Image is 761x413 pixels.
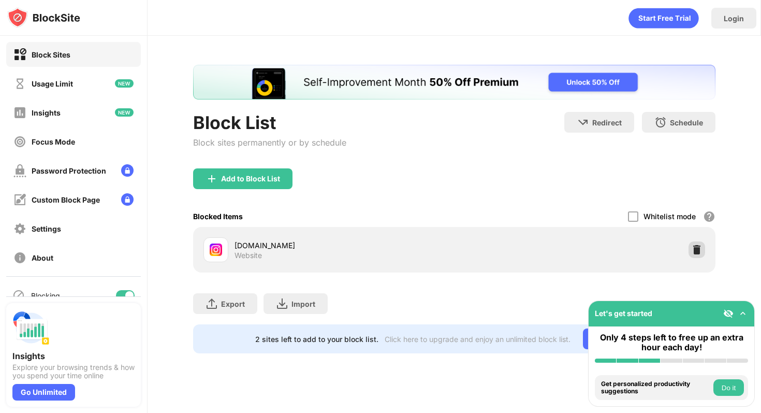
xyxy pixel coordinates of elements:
[738,308,748,319] img: omni-setup-toggle.svg
[235,251,262,260] div: Website
[12,289,25,302] img: blocking-icon.svg
[13,193,26,206] img: customize-block-page-off.svg
[32,253,53,262] div: About
[221,300,245,308] div: Export
[32,50,70,59] div: Block Sites
[210,244,222,256] img: favicons
[13,251,26,264] img: about-off.svg
[595,309,652,318] div: Let's get started
[32,166,106,175] div: Password Protection
[13,48,26,61] img: block-on.svg
[121,164,134,177] img: lock-menu.svg
[235,240,454,251] div: [DOMAIN_NAME]
[32,137,75,146] div: Focus Mode
[13,135,26,148] img: focus-off.svg
[13,77,26,90] img: time-usage-off.svg
[121,193,134,206] img: lock-menu.svg
[221,175,280,183] div: Add to Block List
[13,106,26,119] img: insights-off.svg
[31,291,60,300] div: Blocking
[115,79,134,88] img: new-icon.svg
[193,212,243,221] div: Blocked Items
[255,335,378,344] div: 2 sites left to add to your block list.
[193,137,346,148] div: Block sites permanently or by schedule
[12,363,135,380] div: Explore your browsing trends & how you spend your time online
[13,164,26,177] img: password-protection-off.svg
[628,8,699,29] div: animation
[724,14,744,23] div: Login
[32,79,73,88] div: Usage Limit
[115,108,134,117] img: new-icon.svg
[32,108,61,117] div: Insights
[12,309,50,347] img: push-insights.svg
[13,222,26,235] img: settings-off.svg
[12,351,135,361] div: Insights
[291,300,315,308] div: Import
[595,333,748,352] div: Only 4 steps left to free up an extra hour each day!
[723,308,734,319] img: eye-not-visible.svg
[583,329,654,349] div: Go Unlimited
[643,212,696,221] div: Whitelist mode
[7,7,80,28] img: logo-blocksite.svg
[592,118,622,127] div: Redirect
[193,112,346,133] div: Block List
[12,384,75,401] div: Go Unlimited
[385,335,570,344] div: Click here to upgrade and enjoy an unlimited block list.
[32,224,61,233] div: Settings
[601,380,711,395] div: Get personalized productivity suggestions
[32,195,100,204] div: Custom Block Page
[713,379,744,396] button: Do it
[670,118,703,127] div: Schedule
[193,65,715,99] iframe: Banner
